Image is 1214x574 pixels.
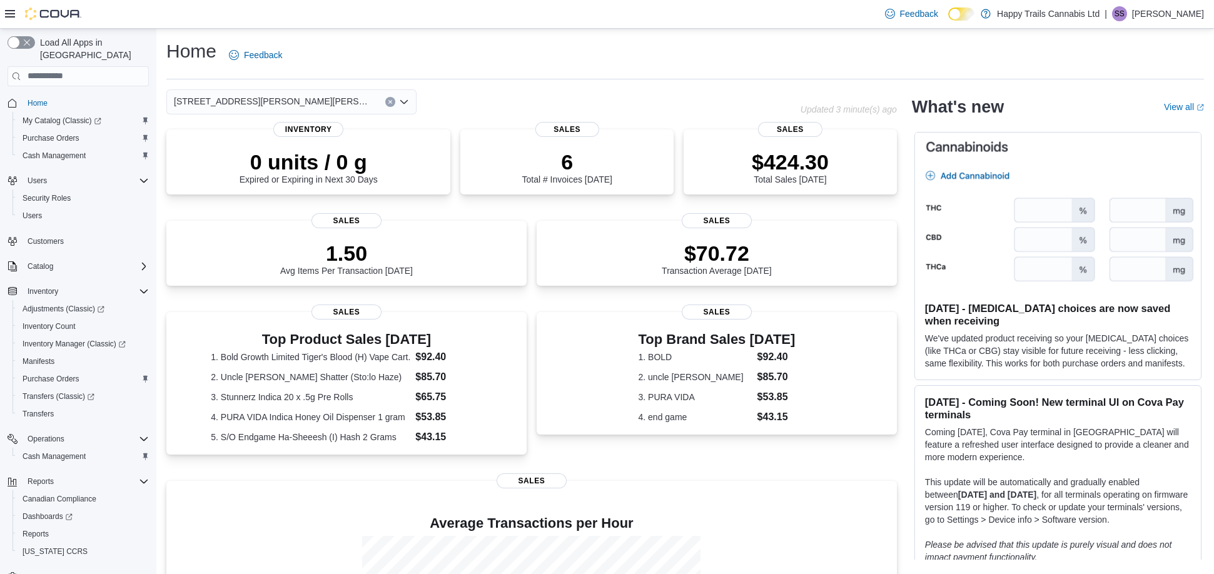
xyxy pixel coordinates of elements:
[13,189,154,207] button: Security Roles
[18,371,149,386] span: Purchase Orders
[13,353,154,370] button: Manifests
[399,97,409,107] button: Open list of options
[18,449,149,464] span: Cash Management
[311,213,382,228] span: Sales
[211,332,482,347] h3: Top Product Sales [DATE]
[23,451,86,461] span: Cash Management
[23,151,86,161] span: Cash Management
[925,396,1191,421] h3: [DATE] - Coming Soon! New terminal UI on Cova Pay terminals
[18,191,149,206] span: Security Roles
[18,371,84,386] a: Purchase Orders
[13,543,154,560] button: [US_STATE] CCRS
[958,490,1036,500] strong: [DATE] and [DATE]
[13,147,154,164] button: Cash Management
[662,241,772,266] p: $70.72
[280,241,413,266] p: 1.50
[415,350,482,365] dd: $92.40
[23,474,59,489] button: Reports
[23,284,149,299] span: Inventory
[415,410,482,425] dd: $53.85
[176,516,887,531] h4: Average Transactions per Hour
[23,431,69,446] button: Operations
[240,149,378,174] p: 0 units / 0 g
[997,6,1100,21] p: Happy Trails Cannabis Ltd
[28,434,64,444] span: Operations
[23,96,53,111] a: Home
[211,391,410,403] dt: 3. Stunnerz Indica 20 x .5g Pre Rolls
[23,321,76,331] span: Inventory Count
[18,389,99,404] a: Transfers (Classic)
[3,473,154,490] button: Reports
[13,129,154,147] button: Purchase Orders
[18,301,149,316] span: Adjustments (Classic)
[18,148,149,163] span: Cash Management
[385,97,395,107] button: Clear input
[3,430,154,448] button: Operations
[18,406,149,421] span: Transfers
[18,131,84,146] a: Purchase Orders
[18,336,149,351] span: Inventory Manager (Classic)
[13,300,154,318] a: Adjustments (Classic)
[18,449,91,464] a: Cash Management
[23,391,94,401] span: Transfers (Classic)
[23,259,58,274] button: Catalog
[758,122,822,137] span: Sales
[18,148,91,163] a: Cash Management
[522,149,612,174] p: 6
[925,302,1191,327] h3: [DATE] - [MEDICAL_DATA] choices are now saved when receiving
[3,258,154,275] button: Catalog
[18,491,149,506] span: Canadian Compliance
[801,104,897,114] p: Updated 3 minute(s) ago
[23,173,149,188] span: Users
[497,473,567,488] span: Sales
[900,8,938,20] span: Feedback
[244,49,282,61] span: Feedback
[18,319,149,334] span: Inventory Count
[18,509,78,524] a: Dashboards
[23,511,73,521] span: Dashboards
[18,113,149,128] span: My Catalog (Classic)
[13,112,154,129] a: My Catalog (Classic)
[18,406,59,421] a: Transfers
[280,241,413,276] div: Avg Items Per Transaction [DATE]
[240,149,378,184] div: Expired or Expiring in Next 30 Days
[13,388,154,405] a: Transfers (Classic)
[23,193,71,203] span: Security Roles
[18,389,149,404] span: Transfers (Classic)
[1132,6,1204,21] p: [PERSON_NAME]
[23,546,88,556] span: [US_STATE] CCRS
[639,411,752,423] dt: 4. end game
[13,207,154,224] button: Users
[18,113,106,128] a: My Catalog (Classic)
[18,208,149,223] span: Users
[18,354,59,369] a: Manifests
[13,508,154,525] a: Dashboards
[1164,102,1204,112] a: View allExternal link
[211,351,410,363] dt: 1. Bold Growth Limited Tiger's Blood (H) Vape Cart.
[682,213,752,228] span: Sales
[311,305,382,320] span: Sales
[18,491,101,506] a: Canadian Compliance
[1105,6,1107,21] p: |
[224,43,287,68] a: Feedback
[18,354,149,369] span: Manifests
[211,371,410,383] dt: 2. Uncle [PERSON_NAME] Shatter (Sto:lo Haze)
[925,332,1191,370] p: We've updated product receiving so your [MEDICAL_DATA] choices (like THCa or CBG) stay visible fo...
[13,405,154,423] button: Transfers
[639,332,796,347] h3: Top Brand Sales [DATE]
[28,286,58,296] span: Inventory
[211,411,410,423] dt: 4. PURA VIDA Indica Honey Oil Dispenser 1 gram
[28,176,47,186] span: Users
[925,476,1191,526] p: This update will be automatically and gradually enabled between , for all terminals operating on ...
[23,173,52,188] button: Users
[1115,6,1125,21] span: SS
[35,36,149,61] span: Load All Apps in [GEOGRAPHIC_DATA]
[23,529,49,539] span: Reports
[18,131,149,146] span: Purchase Orders
[25,8,81,20] img: Cova
[23,304,104,314] span: Adjustments (Classic)
[639,391,752,403] dt: 3. PURA VIDA
[757,410,796,425] dd: $43.15
[948,8,974,21] input: Dark Mode
[1196,104,1204,111] svg: External link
